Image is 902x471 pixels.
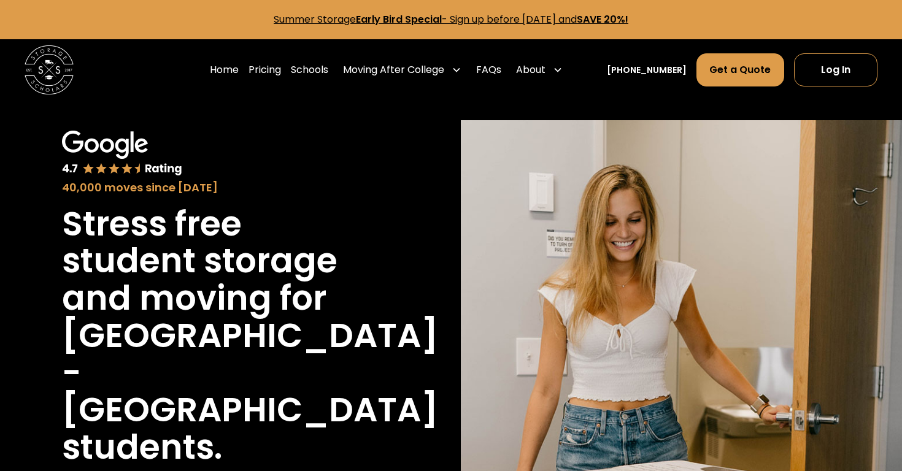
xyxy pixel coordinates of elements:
a: Home [210,53,239,87]
div: Moving After College [343,63,444,77]
a: FAQs [476,53,501,87]
div: About [516,63,545,77]
img: Google 4.7 star rating [62,131,183,177]
div: 40,000 moves since [DATE] [62,179,380,196]
h1: [GEOGRAPHIC_DATA] - [GEOGRAPHIC_DATA] [62,317,438,429]
a: Summer StorageEarly Bird Special- Sign up before [DATE] andSAVE 20%! [274,12,628,26]
h1: students. [62,429,222,466]
a: [PHONE_NUMBER] [607,64,687,77]
a: Log In [794,53,877,86]
a: Pricing [249,53,281,87]
img: Storage Scholars main logo [25,45,74,94]
a: Schools [291,53,328,87]
strong: SAVE 20%! [577,12,628,26]
h1: Stress free student storage and moving for [62,205,380,317]
a: Get a Quote [696,53,784,86]
strong: Early Bird Special [356,12,442,26]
